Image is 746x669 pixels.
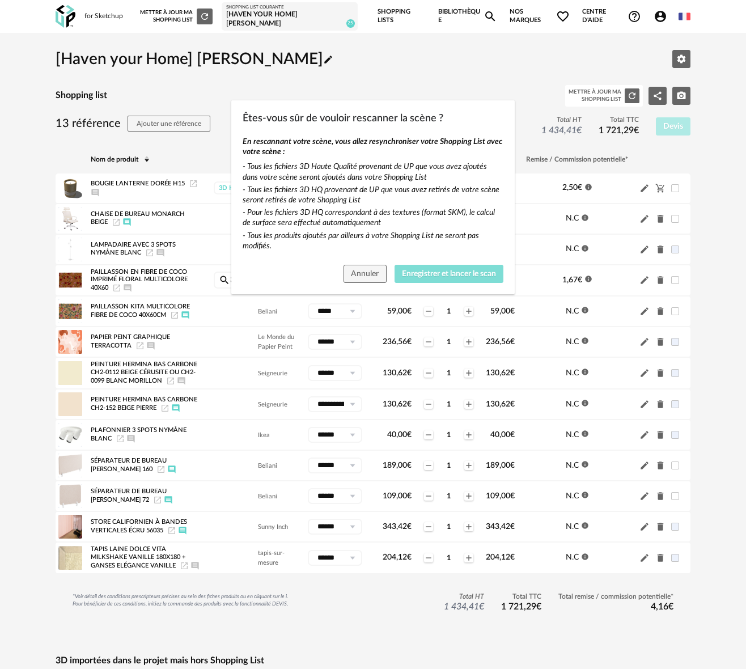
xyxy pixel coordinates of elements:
[231,100,515,294] div: Êtes-vous sûr de vouloir rescanner la scène ?
[243,113,443,124] span: Êtes-vous sûr de vouloir rescanner la scène ?
[344,265,387,283] button: Annuler
[243,208,503,228] div: - Pour les fichiers 3D HQ correspondant à des textures (format SKM), le calcul de surface sera ef...
[402,270,496,278] span: Enregistrer et lancer le scan
[395,265,504,283] button: Enregistrer et lancer le scan
[243,162,503,182] div: - Tous les fichiers 3D Haute Qualité provenant de UP que vous avez ajoutés dans votre scène seron...
[243,185,503,205] div: - Tous les fichiers 3D HQ provenant de UP que vous avez retirés de votre scène seront retirés de ...
[243,137,503,157] div: En rescannant votre scène, vous allez resynchroniser votre Shopping List avec votre scène :
[351,270,379,278] span: Annuler
[243,231,503,251] div: - Tous les produits ajoutés par ailleurs à votre Shopping List ne seront pas modifiés.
